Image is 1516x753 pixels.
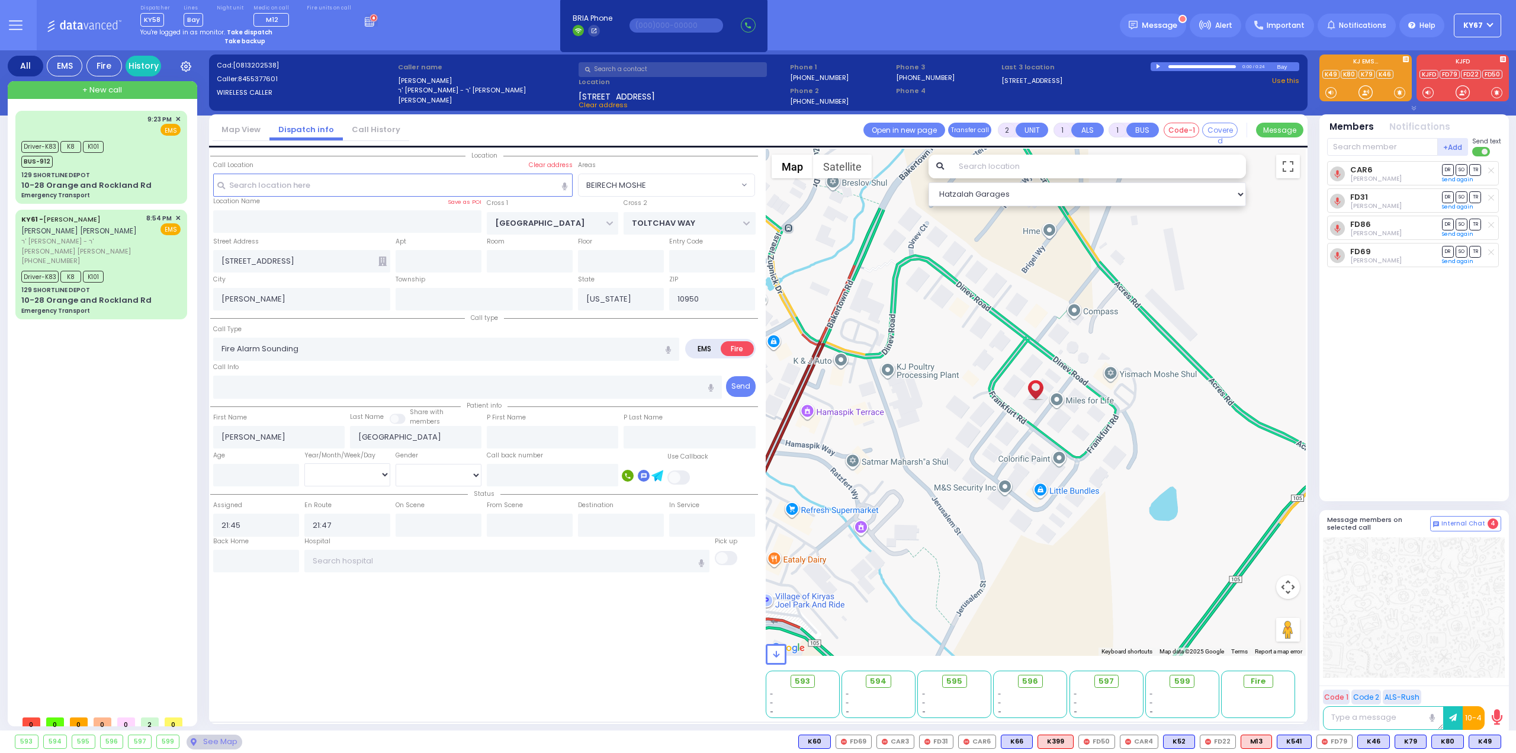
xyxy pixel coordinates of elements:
input: Search location [951,155,1247,178]
span: - [1149,707,1153,716]
span: - [1074,698,1077,707]
img: red-radio-icon.svg [1125,739,1131,745]
input: Search member [1327,138,1438,156]
label: Apt [396,237,406,246]
div: 596 [101,735,123,748]
span: Phone 4 [896,86,998,96]
span: Phone 3 [896,62,998,72]
div: ALS [1241,735,1272,749]
a: Send again [1442,230,1473,238]
span: TR [1469,191,1481,203]
span: 599 [1174,675,1190,687]
label: Age [213,451,225,460]
img: message.svg [1129,21,1138,30]
label: Pick up [715,537,737,546]
img: comment-alt.png [1433,521,1439,527]
label: Cad: [217,60,394,71]
button: ALS [1071,123,1104,137]
label: WIRELESS CALLER [217,88,394,98]
span: 0 [46,717,64,726]
span: - [922,690,926,698]
a: Send again [1442,258,1473,265]
span: - [1074,690,1077,698]
div: Year/Month/Week/Day [304,451,390,460]
label: On Scene [396,501,425,510]
label: In Service [669,501,699,510]
label: State [578,275,595,284]
label: Back Home [213,537,249,546]
span: 8455377601 [238,74,278,84]
span: Call type [465,313,504,322]
input: (000)000-00000 [629,18,723,33]
label: First Name [213,413,247,422]
span: 4 [1488,518,1498,529]
div: All [8,56,43,76]
span: 0 [70,717,88,726]
span: KY61 - [21,214,43,224]
a: Open this area in Google Maps (opens a new window) [769,640,808,656]
h5: Message members on selected call [1327,516,1430,531]
span: 0 [94,717,111,726]
button: +Add [1438,138,1469,156]
button: ALS-Rush [1383,690,1421,704]
a: FD79 [1440,70,1460,79]
span: ✕ [175,213,181,223]
div: Fire [86,56,122,76]
label: [PHONE_NUMBER] [896,73,955,82]
div: ALS [1038,735,1074,749]
button: Send [726,376,756,397]
span: - [998,707,1001,716]
label: Lines [184,5,203,12]
label: Night unit [217,5,243,12]
span: Other building occupants [378,257,387,266]
button: Transfer call [948,123,991,137]
a: Send again [1442,176,1473,183]
span: 596 [1022,675,1038,687]
div: See map [187,735,242,749]
span: K101 [83,271,104,283]
label: [PERSON_NAME] [398,95,575,105]
div: BLS [1431,735,1464,749]
div: K66 [1001,735,1033,749]
span: 2 [141,717,159,726]
span: EMS [160,124,181,136]
div: 594 [44,735,67,748]
button: Map camera controls [1276,575,1300,599]
span: SO [1456,219,1467,230]
a: FD69 [1350,247,1371,256]
label: From Scene [487,501,523,510]
a: Dispatch info [269,124,343,135]
span: - [846,707,849,716]
span: - [846,698,849,707]
div: FD50 [1078,735,1115,749]
label: City [213,275,226,284]
span: members [410,417,440,426]
div: CAR4 [1120,735,1158,749]
div: 10-28 Orange and Rockland Rd [21,294,152,306]
a: [STREET_ADDRESS] [1001,76,1062,86]
button: Toggle fullscreen view [1276,155,1300,178]
button: BUS [1126,123,1159,137]
label: Hospital [304,537,330,546]
img: red-radio-icon.svg [882,739,888,745]
label: Fire units on call [307,5,351,12]
div: 0:24 [1255,60,1266,73]
div: / [1252,60,1255,73]
span: 597 [1099,675,1114,687]
span: Driver-K83 [21,271,59,283]
button: UNIT [1016,123,1048,137]
span: You're logged in as monitor. [140,28,225,37]
a: CAR6 [1350,165,1373,174]
label: Gender [396,451,418,460]
span: [PERSON_NAME] [PERSON_NAME] [21,226,137,236]
span: - [770,698,773,707]
span: TR [1469,164,1481,175]
button: Code-1 [1164,123,1199,137]
a: K49 [1322,70,1340,79]
span: 594 [870,675,887,687]
div: FD31 [919,735,953,749]
span: SO [1456,191,1467,203]
span: EMS [160,223,181,235]
label: Call Type [213,325,242,334]
a: KJFD [1419,70,1438,79]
